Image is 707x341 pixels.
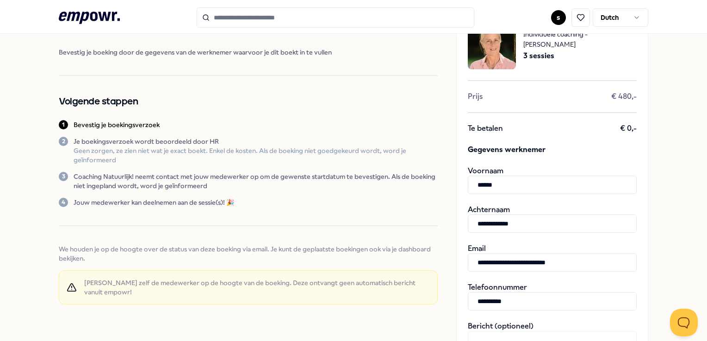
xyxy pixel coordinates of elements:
[74,120,160,129] p: Bevestig je boekingsverzoek
[468,92,483,101] span: Prijs
[59,94,437,109] h2: Volgende stappen
[59,244,437,263] span: We houden je op de hoogte over de status van deze boeking via email. Je kunt de geplaatste boekin...
[59,120,68,129] div: 1
[551,10,566,25] button: s
[84,278,430,297] span: [PERSON_NAME] zelf de medewerker op de hoogte van de boeking. Deze ontvangt geen automatisch beri...
[74,172,437,190] p: Coaching Natuurlijk! neemt contact met jouw medewerker op om de gewenste startdatum te bevestigen...
[74,146,437,164] p: Geen zorgen, ze zien niet wat je exact boekt. Enkel de kosten. Als de boeking niet goedgekeurd wo...
[468,244,637,272] div: Email
[620,124,637,133] span: € 0,-
[670,309,698,336] iframe: Help Scout Beacon - Open
[468,205,637,233] div: Achternaam
[468,166,637,194] div: Voornaam
[59,137,68,146] div: 2
[468,144,637,155] span: Gegevens werknemer
[468,21,516,69] img: package image
[468,283,637,311] div: Telefoonnummer
[74,198,234,207] p: Jouw medewerker kan deelnemen aan de sessie(s)! 🎉
[59,48,437,57] span: Bevestig je boeking door de gegevens van de werknemer waarvoor je dit boekt in te vullen
[197,7,474,28] input: Search for products, categories or subcategories
[59,172,68,181] div: 3
[523,29,637,50] span: Individuele coaching - [PERSON_NAME]
[611,92,637,101] span: € 480,-
[468,124,503,133] span: Te betalen
[74,137,437,146] p: Je boekingsverzoek wordt beoordeeld door HR
[523,50,637,62] span: 3 sessies
[59,198,68,207] div: 4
